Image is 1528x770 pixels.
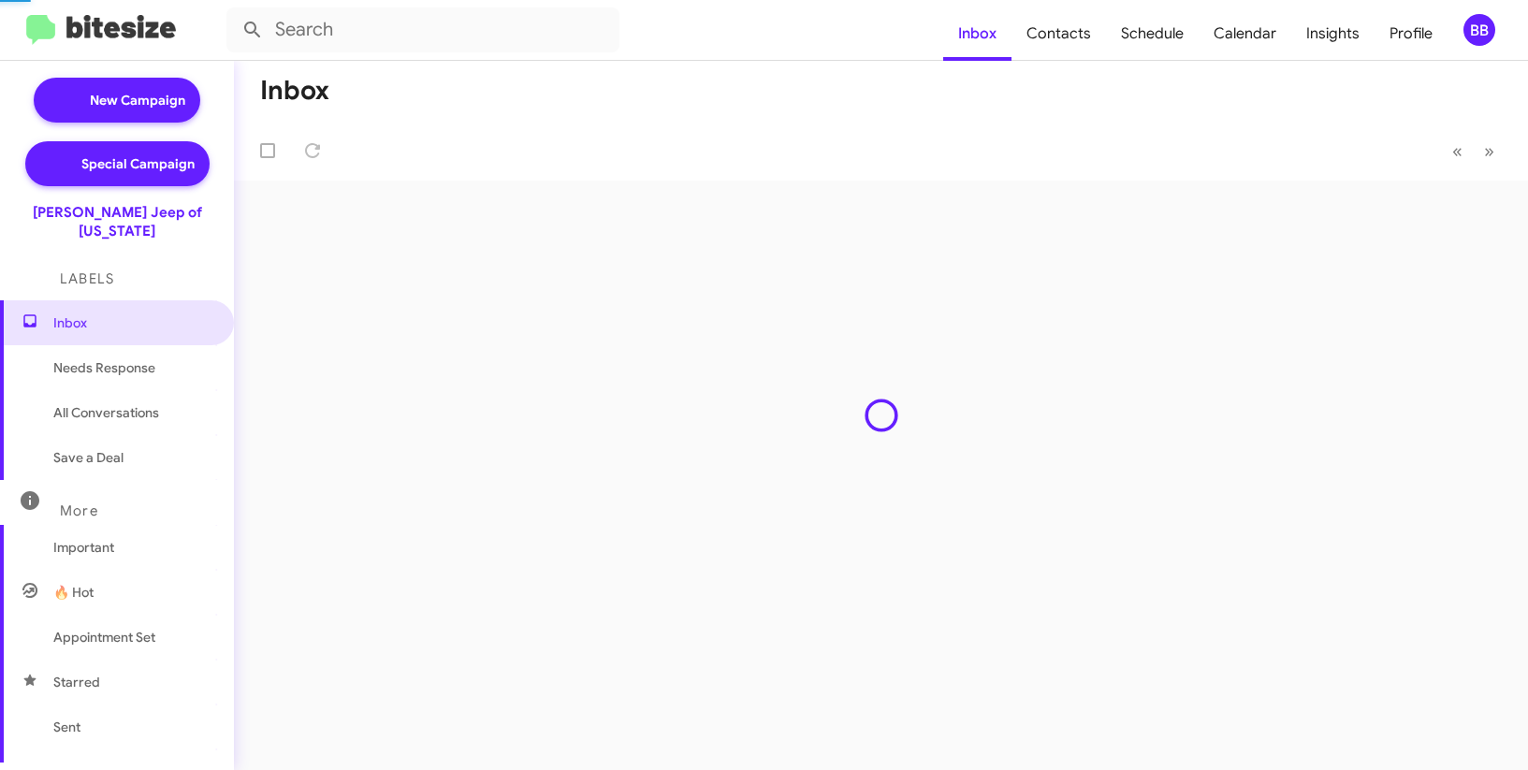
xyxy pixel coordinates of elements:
span: Important [53,538,212,557]
button: Next [1473,132,1506,170]
span: New Campaign [90,91,185,109]
a: New Campaign [34,78,200,123]
button: Previous [1441,132,1474,170]
a: Inbox [943,7,1011,61]
a: Calendar [1199,7,1291,61]
span: More [60,502,98,519]
span: Appointment Set [53,628,155,647]
span: » [1484,139,1494,163]
span: 🔥 Hot [53,583,94,602]
a: Contacts [1011,7,1106,61]
nav: Page navigation example [1442,132,1506,170]
span: Labels [60,270,114,287]
div: BB [1463,14,1495,46]
button: BB [1448,14,1507,46]
a: Schedule [1106,7,1199,61]
a: Special Campaign [25,141,210,186]
span: Needs Response [53,358,212,377]
span: Save a Deal [53,448,124,467]
a: Insights [1291,7,1375,61]
span: « [1452,139,1463,163]
span: Starred [53,673,100,691]
span: Inbox [53,313,212,332]
span: All Conversations [53,403,159,422]
input: Search [226,7,619,52]
span: Special Campaign [81,154,195,173]
h1: Inbox [260,76,329,106]
a: Profile [1375,7,1448,61]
